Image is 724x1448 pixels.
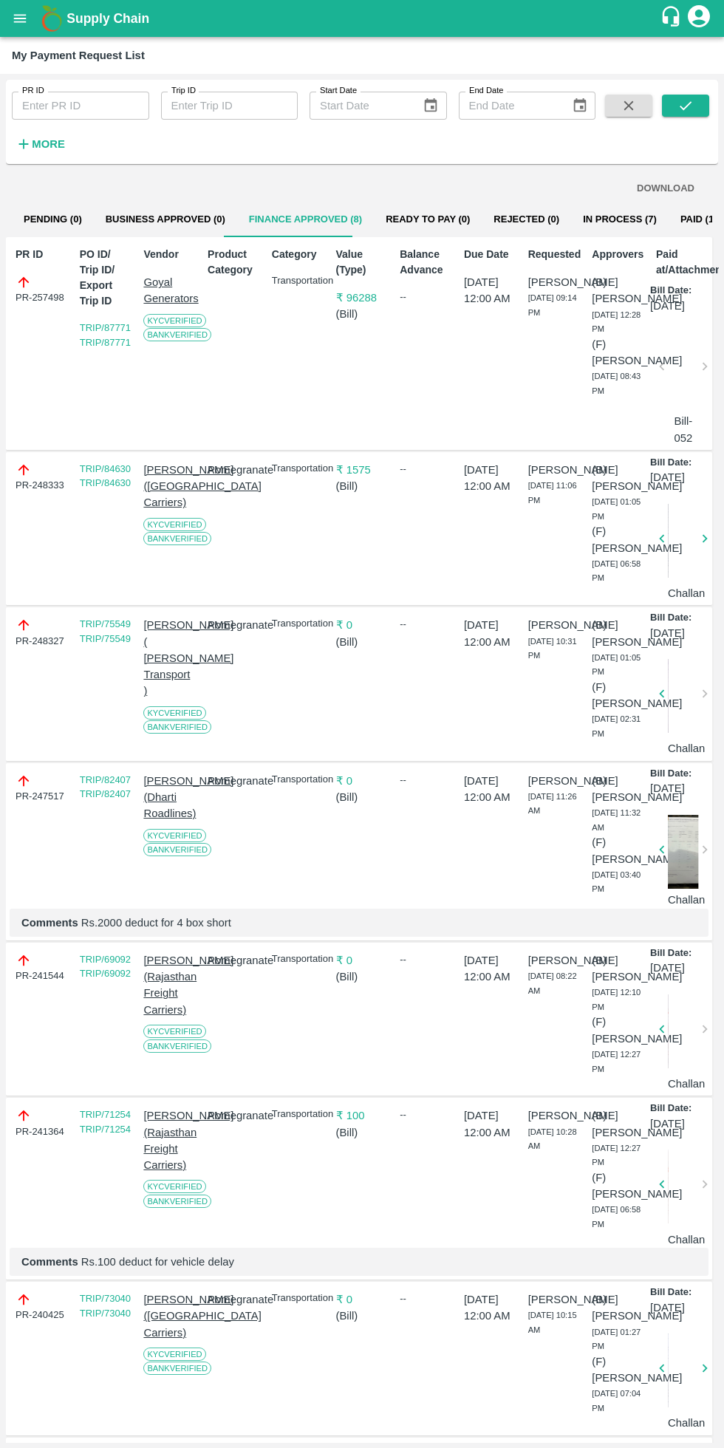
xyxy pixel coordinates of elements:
p: [DATE] [650,780,685,796]
span: Bank Verified [143,1362,211,1375]
p: Bill-052 [668,413,699,446]
div: PR-241544 [16,952,68,983]
p: (F) [PERSON_NAME] [592,679,644,712]
p: Pomegranate [208,617,260,633]
b: Supply Chain [66,11,149,26]
p: ₹ 0 [336,617,389,633]
a: TRIP/75549 TRIP/75549 [80,618,131,644]
p: [DATE] 12:00 AM [464,617,516,650]
p: Bill Date: [650,611,691,625]
div: -- [400,462,452,477]
p: [PERSON_NAME] ( [PERSON_NAME] Transport ) [143,617,196,699]
p: Pomegranate [208,462,260,478]
span: [DATE] 10:15 AM [528,1311,577,1334]
label: Trip ID [171,85,196,97]
p: [DATE] 12:00 AM [464,462,516,495]
p: [DATE] [650,469,685,485]
p: Bill Date: [650,1285,691,1300]
p: Transportation [272,274,324,288]
div: PR-248333 [16,462,68,493]
p: Bill Date: [650,1102,691,1116]
p: Rs.2000 deduct for 4 box short [21,915,697,931]
p: (B) [PERSON_NAME] [592,617,644,650]
span: [DATE] 01:05 PM [592,497,641,521]
p: Challan [668,585,699,601]
span: [DATE] 10:28 AM [528,1127,577,1151]
p: (B) [PERSON_NAME] [592,952,644,986]
a: TRIP/69092 TRIP/69092 [80,954,131,980]
div: account of current user [686,3,712,34]
p: [DATE] 12:00 AM [464,1107,516,1141]
button: Business Approved (0) [94,202,237,237]
p: Goyal Generators [143,274,196,307]
p: Bill Date: [650,946,691,960]
p: Product Category [208,247,260,278]
p: Bill Date: [650,767,691,781]
span: KYC Verified [143,706,205,720]
p: (B) [PERSON_NAME] [592,1291,644,1325]
div: -- [400,617,452,632]
p: [DATE] [650,298,685,314]
p: [DATE] 12:00 AM [464,952,516,986]
p: ₹ 0 [336,1291,389,1308]
p: Bill Date: [650,456,691,470]
input: Start Date [310,92,411,120]
p: ( Bill ) [336,969,389,985]
button: More [12,132,69,157]
p: Challan [668,740,699,757]
a: TRIP/73040 TRIP/73040 [80,1293,131,1319]
span: KYC Verified [143,829,205,842]
span: [DATE] 10:31 PM [528,637,577,660]
a: TRIP/84630 TRIP/84630 [80,463,131,489]
p: Category [272,247,324,262]
span: [DATE] 01:05 PM [592,653,641,677]
div: customer-support [660,5,686,32]
p: [PERSON_NAME] (Rajasthan Freight Carriers) [143,1107,196,1173]
span: [DATE] 12:27 PM [592,1050,641,1073]
div: -- [400,773,452,788]
p: ( Bill ) [336,478,389,494]
p: Challan [668,1415,699,1431]
p: (F) [PERSON_NAME] [592,336,644,369]
p: PR ID [16,247,68,262]
p: [PERSON_NAME] (Rajasthan Freight Carriers) [143,952,196,1018]
p: Transportation [272,952,324,966]
span: [DATE] 09:14 PM [528,293,577,317]
button: Choose date [566,92,594,120]
p: ( Bill ) [336,1124,389,1141]
span: [DATE] 02:31 PM [592,714,641,738]
a: TRIP/71254 TRIP/71254 [80,1109,131,1135]
p: [DATE] [650,1300,685,1316]
span: KYC Verified [143,1025,205,1038]
p: Requested [528,247,581,262]
p: ₹ 96288 [336,290,389,306]
span: [DATE] 11:26 AM [528,792,577,816]
span: Bank Verified [143,843,211,856]
span: Bank Verified [143,532,211,545]
p: (B) [PERSON_NAME] [592,274,644,307]
p: Pomegranate [208,773,260,789]
p: Due Date [464,247,516,262]
b: Comments [21,917,78,929]
div: PR-247517 [16,773,68,804]
p: [DATE] [650,625,685,641]
p: Rs.100 deduct for vehicle delay [21,1254,697,1270]
span: KYC Verified [143,1180,205,1193]
a: TRIP/82407 TRIP/82407 [80,774,131,800]
div: -- [400,1291,452,1306]
p: Approvers [592,247,644,262]
button: Pending (0) [12,202,94,237]
p: [DATE] 12:00 AM [464,773,516,806]
input: Enter PR ID [12,92,149,120]
input: Enter Trip ID [161,92,298,120]
p: ( Bill ) [336,306,389,322]
p: Value (Type) [336,247,389,278]
p: [PERSON_NAME] [528,773,581,789]
p: (F) [PERSON_NAME] [592,1169,644,1203]
p: PO ID/ Trip ID/ Export Trip ID [80,247,132,309]
p: Pomegranate [208,952,260,969]
p: [PERSON_NAME] [528,1107,581,1124]
p: ₹ 0 [336,773,389,789]
button: Ready To Pay (0) [374,202,482,237]
label: Start Date [320,85,357,97]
